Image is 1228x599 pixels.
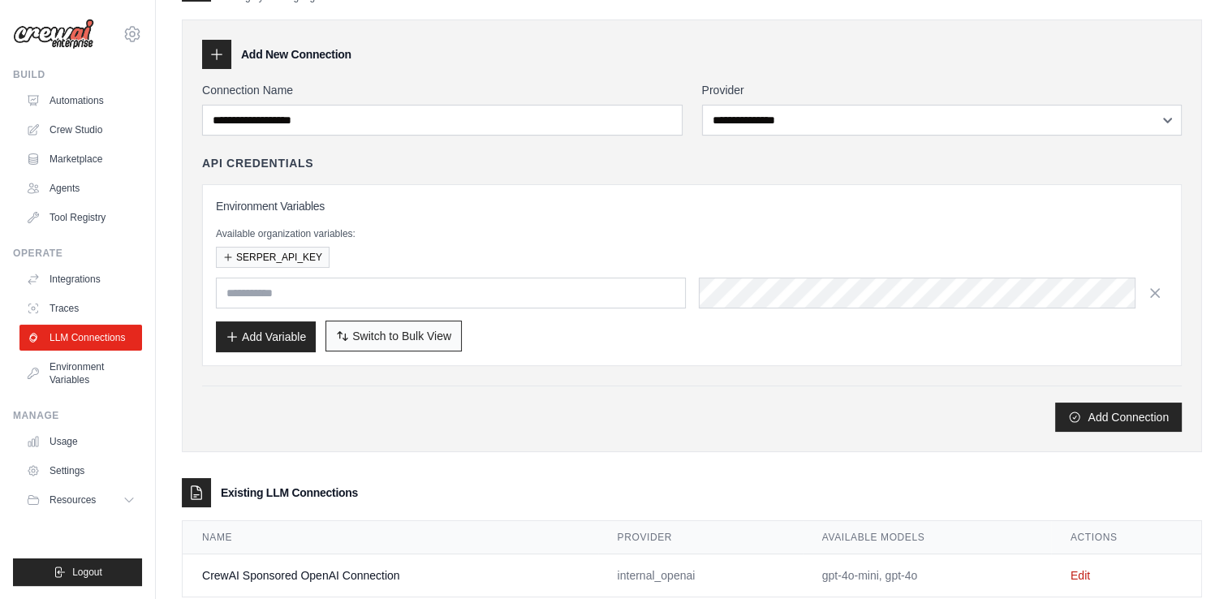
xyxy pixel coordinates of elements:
[19,487,142,513] button: Resources
[183,554,598,597] td: CrewAI Sponsored OpenAI Connection
[803,521,1051,554] th: Available Models
[241,46,351,62] h3: Add New Connection
[702,82,1183,98] label: Provider
[216,198,1168,214] h3: Environment Variables
[598,521,803,554] th: Provider
[19,354,142,393] a: Environment Variables
[13,409,142,422] div: Manage
[202,155,313,171] h4: API Credentials
[221,485,358,501] h3: Existing LLM Connections
[72,566,102,579] span: Logout
[1071,569,1090,582] a: Edit
[216,321,316,352] button: Add Variable
[325,321,462,351] button: Switch to Bulk View
[19,295,142,321] a: Traces
[202,82,683,98] label: Connection Name
[19,325,142,351] a: LLM Connections
[19,429,142,455] a: Usage
[19,175,142,201] a: Agents
[19,266,142,292] a: Integrations
[19,88,142,114] a: Automations
[352,328,451,344] span: Switch to Bulk View
[216,247,330,268] button: SERPER_API_KEY
[19,205,142,231] a: Tool Registry
[216,227,1168,240] p: Available organization variables:
[19,117,142,143] a: Crew Studio
[19,458,142,484] a: Settings
[19,146,142,172] a: Marketplace
[183,521,598,554] th: Name
[50,493,96,506] span: Resources
[1051,521,1201,554] th: Actions
[1055,403,1182,432] button: Add Connection
[803,554,1051,597] td: gpt-4o-mini, gpt-4o
[598,554,803,597] td: internal_openai
[13,19,94,50] img: Logo
[13,558,142,586] button: Logout
[13,247,142,260] div: Operate
[13,68,142,81] div: Build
